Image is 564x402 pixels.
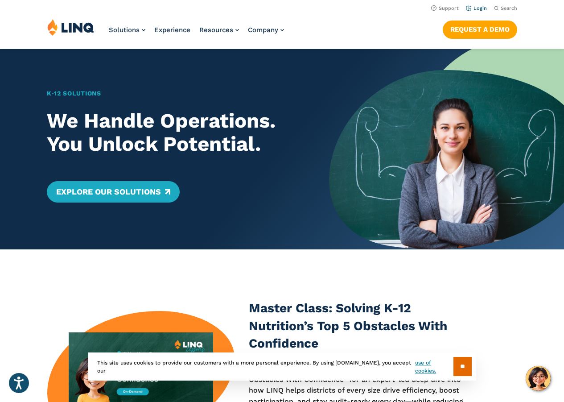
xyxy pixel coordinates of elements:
[47,181,179,203] a: Explore Our Solutions
[109,19,284,48] nav: Primary Navigation
[466,5,487,11] a: Login
[88,352,476,381] div: This site uses cookies to provide our customers with a more personal experience. By using [DOMAIN...
[47,109,306,156] h2: We Handle Operations. You Unlock Potential.
[443,19,517,38] nav: Button Navigation
[443,21,517,38] a: Request a Demo
[47,89,306,98] h1: K‑12 Solutions
[47,19,95,36] img: LINQ | K‑12 Software
[415,359,453,375] a: use of cookies.
[199,26,233,34] span: Resources
[248,26,284,34] a: Company
[501,5,517,11] span: Search
[199,26,239,34] a: Resources
[526,366,551,391] button: Hello, have a question? Let’s chat.
[248,26,278,34] span: Company
[109,26,145,34] a: Solutions
[109,26,140,34] span: Solutions
[494,5,517,12] button: Open Search Bar
[431,5,459,11] a: Support
[249,299,477,353] h3: Master Class: Solving K-12 Nutrition’s Top 5 Obstacles With Confidence
[329,49,564,249] img: Home Banner
[154,26,190,34] a: Experience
